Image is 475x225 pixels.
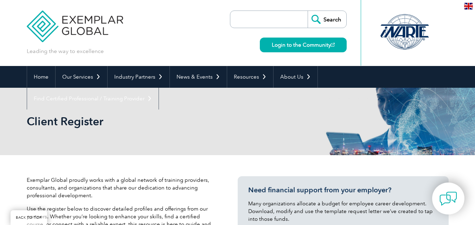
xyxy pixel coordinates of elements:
img: en [464,3,473,9]
p: Many organizations allocate a budget for employee career development. Download, modify and use th... [248,200,438,223]
a: News & Events [170,66,227,88]
img: open_square.png [331,43,335,47]
a: Login to the Community [260,38,347,52]
img: contact-chat.png [439,190,457,207]
input: Search [308,11,346,28]
h2: Client Register [27,116,322,127]
p: Exemplar Global proudly works with a global network of training providers, consultants, and organ... [27,176,217,199]
a: Find Certified Professional / Training Provider [27,88,159,110]
a: Resources [227,66,273,88]
p: Leading the way to excellence [27,47,104,55]
a: About Us [274,66,317,88]
h3: Need financial support from your employer? [248,186,438,194]
a: Home [27,66,55,88]
a: Industry Partners [108,66,169,88]
a: BACK TO TOP [11,210,47,225]
a: Our Services [56,66,107,88]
